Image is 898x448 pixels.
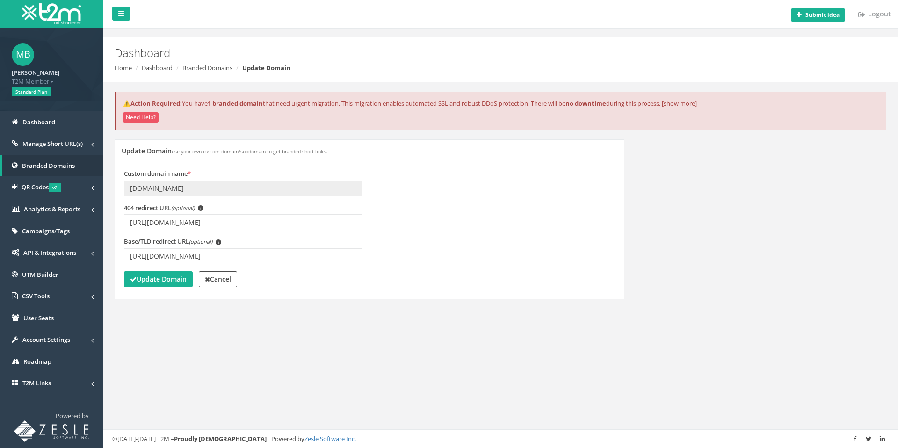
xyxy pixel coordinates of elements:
button: Update Domain [124,271,193,287]
small: use your own custom domain/subdomain to get branded short links. [172,148,327,155]
span: Dashboard [22,118,55,126]
b: Submit idea [805,11,840,19]
span: T2M Member [12,77,91,86]
a: [PERSON_NAME] T2M Member [12,66,91,86]
a: Zesle Software Inc. [304,434,356,443]
span: Standard Plan [12,87,51,96]
label: Base/TLD redirect URL [124,237,221,246]
input: Enter 404 redirect URL [124,214,362,230]
em: (optional) [189,238,212,245]
span: v2 [49,183,61,192]
strong: Update Domain [130,275,187,283]
p: You have that need urgent migration. This migration enables automated SSL and robust DDoS protect... [123,99,879,108]
a: Dashboard [142,64,173,72]
strong: Proudly [DEMOGRAPHIC_DATA] [174,434,267,443]
button: Submit idea [791,8,845,22]
button: Need Help? [123,112,159,123]
span: Branded Domains [22,161,75,170]
strong: Update Domain [242,64,290,72]
a: Cancel [199,271,237,287]
span: User Seats [23,314,54,322]
span: Account Settings [22,335,70,344]
strong: 1 branded domain [208,99,263,108]
input: Enter domain name [124,181,362,196]
strong: no downtime [565,99,606,108]
a: Home [115,64,132,72]
span: i [198,205,203,211]
a: show more [664,99,695,108]
span: Powered by [56,412,89,420]
span: QR Codes [22,183,61,191]
a: Branded Domains [182,64,232,72]
span: Campaigns/Tags [22,227,70,235]
label: Custom domain name [124,169,191,178]
h5: Update Domain [122,147,327,154]
input: Enter TLD redirect URL [124,248,362,264]
h2: Dashboard [115,47,755,59]
span: Roadmap [23,357,51,366]
span: UTM Builder [22,270,58,279]
label: 404 redirect URL [124,203,203,212]
span: T2M Links [22,379,51,387]
span: Manage Short URL(s) [22,139,83,148]
span: MB [12,43,34,66]
span: CSV Tools [22,292,50,300]
div: ©[DATE]-[DATE] T2M – | Powered by [112,434,889,443]
strong: ⚠️Action Required: [123,99,182,108]
em: (optional) [171,204,195,211]
span: i [216,239,221,245]
span: API & Integrations [23,248,76,257]
img: T2M URL Shortener powered by Zesle Software Inc. [14,420,89,442]
span: Analytics & Reports [24,205,80,213]
strong: [PERSON_NAME] [12,68,59,77]
img: T2M [22,3,81,24]
strong: Cancel [205,275,231,283]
